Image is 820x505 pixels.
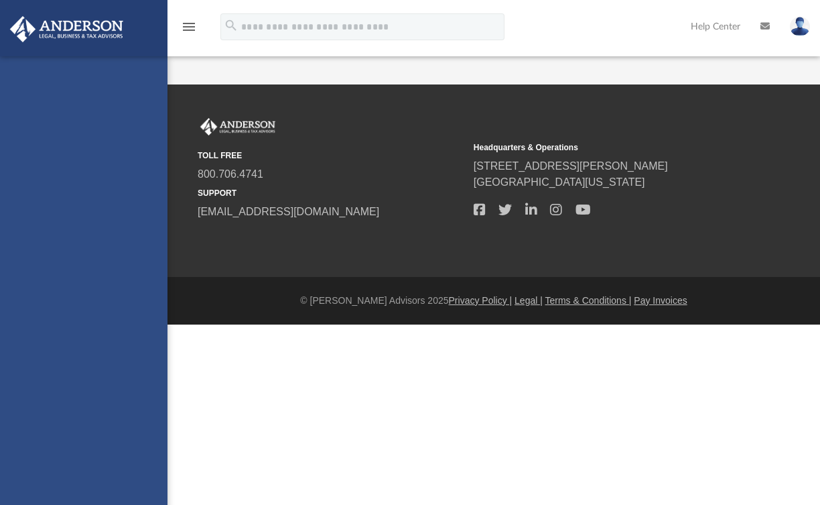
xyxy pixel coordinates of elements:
[474,142,740,154] small: Headquarters & Operations
[449,295,512,306] a: Privacy Policy |
[224,18,238,33] i: search
[181,19,197,35] i: menu
[198,150,464,162] small: TOLL FREE
[198,118,278,135] img: Anderson Advisors Platinum Portal
[545,295,632,306] a: Terms & Conditions |
[198,206,379,217] a: [EMAIL_ADDRESS][DOMAIN_NAME]
[474,176,645,188] a: [GEOGRAPHIC_DATA][US_STATE]
[198,168,263,180] a: 800.706.4741
[790,17,810,36] img: User Pic
[6,16,127,42] img: Anderson Advisors Platinum Portal
[515,295,543,306] a: Legal |
[634,295,687,306] a: Pay Invoices
[167,294,820,308] div: © [PERSON_NAME] Advisors 2025
[181,25,197,35] a: menu
[474,160,668,172] a: [STREET_ADDRESS][PERSON_NAME]
[198,187,464,199] small: SUPPORT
